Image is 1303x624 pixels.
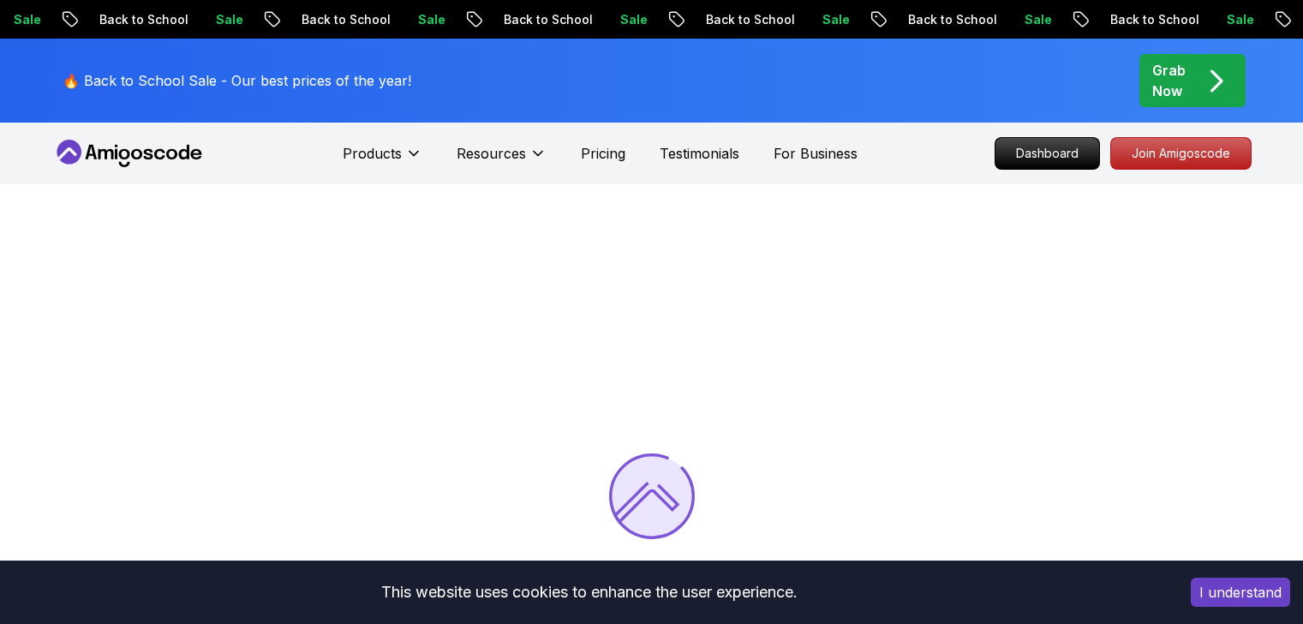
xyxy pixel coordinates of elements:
p: Sale [401,11,456,28]
p: Sale [805,11,860,28]
a: Join Amigoscode [1110,137,1252,170]
a: For Business [774,143,858,164]
p: 🔥 Back to School Sale - Our best prices of the year! [63,70,411,91]
p: Back to School [82,11,199,28]
p: Back to School [1093,11,1210,28]
p: Sale [603,11,658,28]
p: Grab Now [1152,60,1186,101]
a: Pricing [581,143,625,164]
button: Accept cookies [1191,578,1290,607]
p: Back to School [487,11,603,28]
p: Back to School [891,11,1007,28]
p: Back to School [284,11,401,28]
div: This website uses cookies to enhance the user experience. [13,573,1165,611]
p: Join Amigoscode [1111,138,1251,169]
a: Dashboard [995,137,1100,170]
a: Testimonials [660,143,739,164]
p: Back to School [689,11,805,28]
button: Products [343,143,422,177]
p: Sale [199,11,254,28]
p: Sale [1007,11,1062,28]
button: Resources [457,143,547,177]
p: Sale [1210,11,1264,28]
p: Dashboard [995,138,1099,169]
p: Resources [457,143,526,164]
p: Products [343,143,402,164]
